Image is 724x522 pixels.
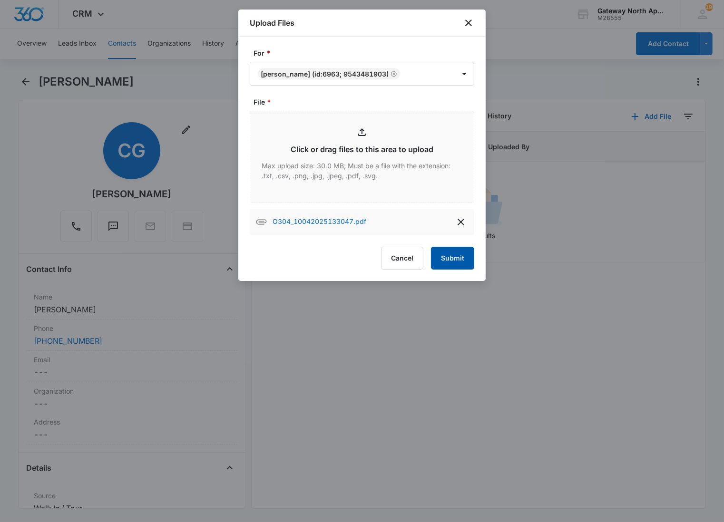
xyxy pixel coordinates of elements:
button: Cancel [381,247,423,270]
div: [PERSON_NAME] (ID:6963; 9543481903) [261,70,389,78]
button: close [463,17,474,29]
label: File [254,97,478,107]
button: Submit [431,247,474,270]
label: For [254,48,478,58]
div: Remove Claudia Gomez (ID:6963; 9543481903) [389,70,397,77]
p: O304_10042025133047.pdf [273,216,366,228]
button: delete [453,214,469,230]
h1: Upload Files [250,17,294,29]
